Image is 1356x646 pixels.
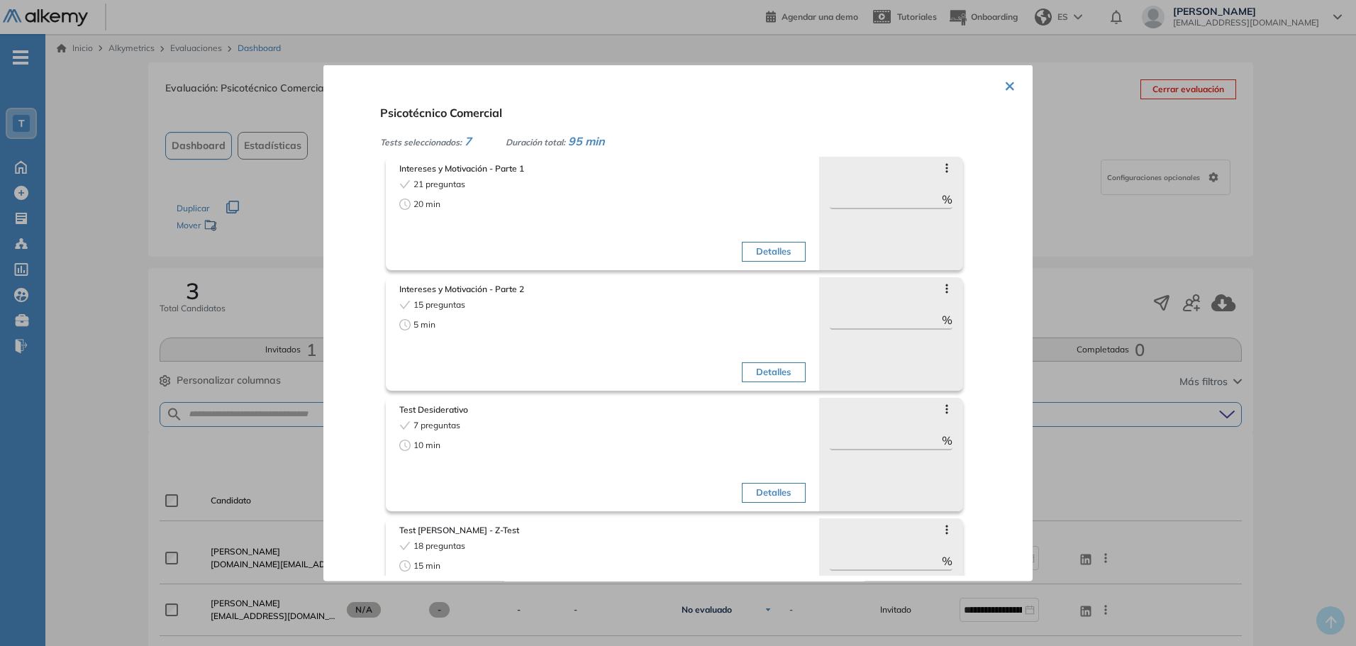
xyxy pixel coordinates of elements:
[942,431,952,448] span: %
[942,311,952,328] span: %
[1285,578,1356,646] iframe: Chat Widget
[399,419,411,430] span: check
[742,362,805,382] button: Detalles
[568,133,605,147] span: 95 min
[399,540,411,551] span: check
[742,242,805,262] button: Detalles
[399,559,411,571] span: clock-circle
[413,177,465,190] span: 21 preguntas
[413,418,460,431] span: 7 preguntas
[399,299,411,310] span: check
[413,438,440,451] span: 10 min
[399,198,411,209] span: clock-circle
[506,136,565,147] span: Duración total:
[399,403,806,416] span: Test Desiderativo
[413,539,465,552] span: 18 preguntas
[380,105,502,119] span: Psicotécnico Comercial
[380,136,462,147] span: Tests seleccionados:
[413,318,435,330] span: 5 min
[413,559,440,572] span: 15 min
[413,298,465,311] span: 15 preguntas
[399,523,806,536] span: Test [PERSON_NAME] - Z-Test
[399,162,806,174] span: Intereses y Motivación - Parte 1
[742,483,805,503] button: Detalles
[399,178,411,189] span: check
[942,190,952,207] span: %
[399,282,806,295] span: Intereses y Motivación - Parte 2
[465,133,472,147] span: 7
[413,197,440,210] span: 20 min
[942,552,952,569] span: %
[399,318,411,330] span: clock-circle
[399,439,411,450] span: clock-circle
[1004,70,1016,98] button: ×
[1285,578,1356,646] div: Widget de chat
